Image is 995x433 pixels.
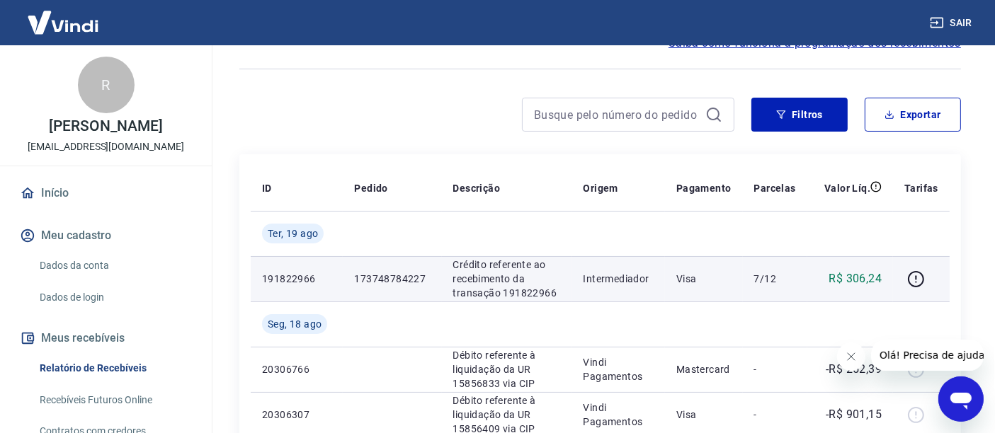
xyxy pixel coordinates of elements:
iframe: Mensagem da empresa [871,340,984,371]
p: - [754,362,796,376]
a: Dados de login [34,283,195,312]
p: - [754,408,796,422]
p: Visa [676,272,732,286]
p: Pedido [354,181,387,195]
img: Vindi [17,1,109,44]
p: Mastercard [676,362,732,376]
p: Intermediador [583,272,653,286]
input: Busque pelo número do pedido [534,104,700,125]
div: R [78,57,135,113]
p: ID [262,181,272,195]
p: Tarifas [904,181,938,195]
p: Crédito referente ao recebimento da transação 191822966 [453,258,561,300]
p: Vindi Pagamentos [583,400,653,429]
iframe: Fechar mensagem [837,342,865,371]
p: 20306766 [262,362,331,376]
button: Meu cadastro [17,220,195,251]
a: Início [17,178,195,209]
button: Sair [927,10,978,36]
p: Origem [583,181,618,195]
a: Relatório de Recebíveis [34,354,195,383]
p: -R$ 252,39 [826,361,882,378]
p: Descrição [453,181,501,195]
button: Filtros [751,98,848,132]
p: Valor Líq. [824,181,870,195]
p: 20306307 [262,408,331,422]
a: Recebíveis Futuros Online [34,386,195,415]
a: Dados da conta [34,251,195,280]
p: [EMAIL_ADDRESS][DOMAIN_NAME] [28,139,184,154]
p: Pagamento [676,181,732,195]
p: R$ 306,24 [829,270,882,287]
p: Débito referente à liquidação da UR 15856833 via CIP [453,348,561,391]
p: [PERSON_NAME] [49,119,162,134]
iframe: Botão para abrir a janela de mensagens [938,376,984,422]
p: 7/12 [754,272,796,286]
span: Ter, 19 ago [268,226,318,241]
p: -R$ 901,15 [826,406,882,423]
span: Seg, 18 ago [268,317,322,331]
span: Olá! Precisa de ajuda? [8,10,119,21]
p: 191822966 [262,272,331,286]
p: Parcelas [754,181,796,195]
p: Visa [676,408,732,422]
p: Vindi Pagamentos [583,355,653,383]
button: Exportar [865,98,961,132]
p: 173748784227 [354,272,430,286]
button: Meus recebíveis [17,323,195,354]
